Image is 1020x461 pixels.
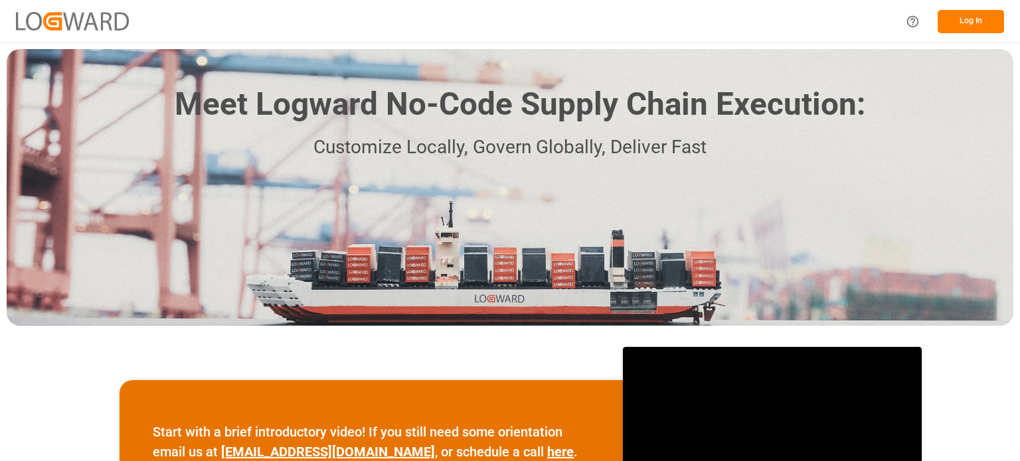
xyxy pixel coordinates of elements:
img: Logward_new_orange.png [16,12,129,30]
a: here [547,444,574,460]
a: [EMAIL_ADDRESS][DOMAIN_NAME] [221,444,435,460]
button: Log In [938,10,1004,33]
button: Help Center [898,7,928,36]
p: Customize Locally, Govern Globally, Deliver Fast [155,133,865,163]
h1: Meet Logward No-Code Supply Chain Execution: [175,81,865,128]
